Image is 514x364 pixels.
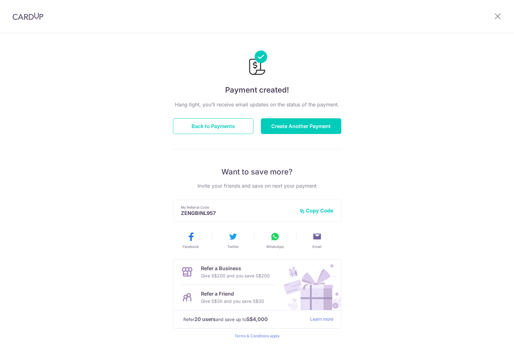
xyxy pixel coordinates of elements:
[310,315,333,323] a: Learn more
[235,334,280,338] a: Terms & Conditions apply
[266,244,284,249] span: WhatsApp
[201,272,270,280] p: Give S$200 and you save S$200
[173,84,341,96] h4: Payment created!
[299,232,336,249] button: Email
[246,315,268,323] strong: S$4,000
[173,182,341,190] p: Invite your friends and save on next your payment
[183,315,305,323] p: Refer and save up to
[183,244,199,249] span: Facebook
[173,118,253,134] button: Back to Payments
[278,260,341,310] img: Refer
[201,265,270,272] p: Refer a Business
[13,13,43,20] img: CardUp
[257,232,294,249] button: WhatsApp
[201,297,264,305] p: Give S$30 and you save S$30
[300,207,333,214] button: Copy Code
[312,244,322,249] span: Email
[227,244,239,249] span: Twitter
[261,118,341,134] button: Create Another Payment
[181,205,295,210] p: My Referral Code
[173,101,341,108] p: Hang tight, you’ll receive email updates on the status of the payment.
[247,51,267,77] img: Payments
[214,232,252,249] button: Twitter
[173,167,341,177] p: Want to save more?
[201,290,264,297] p: Refer a Friend
[181,210,295,216] p: ZENGBINL957
[194,315,216,323] strong: 20 users
[172,232,209,249] button: Facebook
